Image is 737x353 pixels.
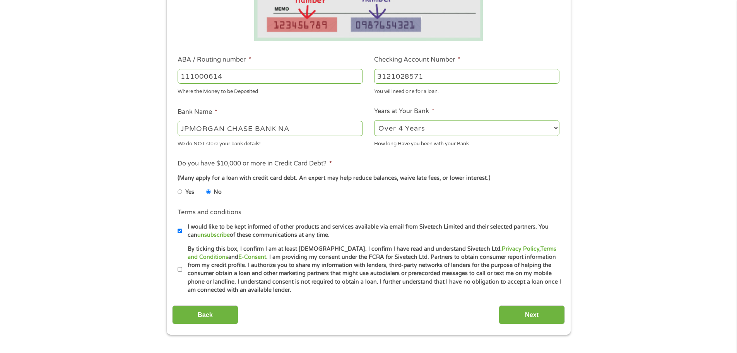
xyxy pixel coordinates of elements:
input: Next [499,305,565,324]
input: Back [172,305,238,324]
label: I would like to be kept informed of other products and services available via email from Sivetech... [182,223,562,239]
a: Privacy Policy [502,246,539,252]
div: How long Have you been with your Bank [374,137,559,148]
label: Checking Account Number [374,56,460,64]
label: Yes [185,188,194,196]
div: We do NOT store your bank details! [178,137,363,148]
div: Where the Money to be Deposited [178,85,363,96]
a: E-Consent [238,254,266,260]
label: Terms and conditions [178,208,241,217]
label: Do you have $10,000 or more in Credit Card Debt? [178,160,332,168]
label: ABA / Routing number [178,56,251,64]
label: No [214,188,222,196]
label: By ticking this box, I confirm I am at least [DEMOGRAPHIC_DATA]. I confirm I have read and unders... [182,245,562,294]
div: You will need one for a loan. [374,85,559,96]
a: Terms and Conditions [188,246,556,260]
div: (Many apply for a loan with credit card debt. An expert may help reduce balances, waive late fees... [178,174,559,183]
input: 345634636 [374,69,559,84]
a: unsubscribe [197,232,230,238]
label: Years at Your Bank [374,107,434,115]
label: Bank Name [178,108,217,116]
input: 263177916 [178,69,363,84]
